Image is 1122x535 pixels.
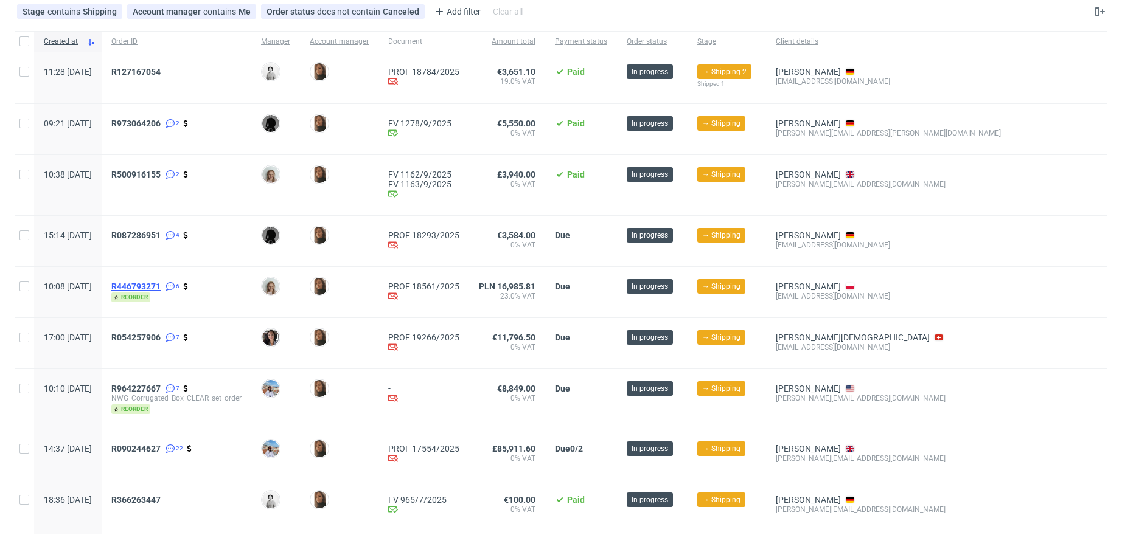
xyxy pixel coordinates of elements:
img: Angelina Marć [311,227,328,244]
span: 0% VAT [479,454,535,463]
span: 10:38 [DATE] [44,170,92,179]
span: reorder [111,292,150,302]
div: [PERSON_NAME][EMAIL_ADDRESS][PERSON_NAME][DOMAIN_NAME] [776,128,1001,138]
img: Angelina Marć [311,115,328,132]
span: Document [388,36,459,47]
span: 18:36 [DATE] [44,495,92,505]
div: Clear all [490,3,525,20]
img: Marta Kozłowska [262,440,279,457]
span: In progress [632,281,668,292]
span: 14:37 [DATE] [44,444,92,454]
span: → Shipping 2 [702,66,747,77]
a: R446793271 [111,281,163,291]
div: Me [239,7,251,16]
span: R090244627 [111,444,161,454]
span: In progress [632,118,668,129]
span: → Shipping [702,383,740,394]
span: R964227667 [111,384,161,393]
span: contains [47,7,83,16]
div: Shipped 1 [697,79,756,89]
span: PLN 16,985.81 [479,281,535,291]
span: In progress [632,494,668,505]
div: [PERSON_NAME][EMAIL_ADDRESS][DOMAIN_NAME] [776,179,1001,189]
span: 23.0% VAT [479,291,535,301]
img: Angelina Marć [311,380,328,397]
div: [EMAIL_ADDRESS][DOMAIN_NAME] [776,240,1001,250]
a: [PERSON_NAME] [776,495,841,505]
img: Moreno Martinez Cristina [262,329,279,346]
img: Marta Kozłowska [262,380,279,397]
a: PROF 18293/2025 [388,230,459,240]
img: Dudek Mariola [262,491,279,508]
span: Due [555,444,570,454]
span: → Shipping [702,332,740,343]
span: 17:00 [DATE] [44,333,92,342]
a: R973064206 [111,119,163,128]
a: R964227667 [111,384,163,393]
div: [PERSON_NAME][EMAIL_ADDRESS][DOMAIN_NAME] [776,393,1001,403]
span: Due [555,333,570,342]
span: Paid [567,170,585,179]
span: £85,911.60 [492,444,535,454]
span: Due [555,230,570,240]
span: Stage [23,7,47,16]
div: [PERSON_NAME][EMAIL_ADDRESS][DOMAIN_NAME] [776,454,1001,463]
div: Canceled [383,7,419,16]
a: FV 965/7/2025 [388,495,459,505]
span: → Shipping [702,494,740,505]
span: 7 [176,384,179,393]
a: R366263447 [111,495,163,505]
span: R127167054 [111,67,161,77]
div: [EMAIL_ADDRESS][DOMAIN_NAME] [776,342,1001,352]
span: → Shipping [702,118,740,129]
span: In progress [632,332,668,343]
span: 0% VAT [479,179,535,189]
span: €11,796.50 [492,333,535,342]
span: 0/2 [570,444,583,454]
span: contains [203,7,239,16]
span: Account manager [310,36,369,47]
a: [PERSON_NAME] [776,170,841,179]
a: FV 1163/9/2025 [388,179,459,189]
span: Payment status [555,36,607,47]
span: 6 [176,281,179,291]
img: Angelina Marć [311,166,328,183]
a: 2 [163,119,179,128]
span: €8,849.00 [497,384,535,393]
span: does not contain [317,7,383,16]
span: 11:28 [DATE] [44,67,92,77]
span: In progress [632,230,668,241]
div: Shipping [83,7,117,16]
span: NWG_Corrugated_Box_CLEAR_set_order [111,393,242,403]
a: [PERSON_NAME] [776,444,841,454]
a: 7 [163,333,179,342]
a: PROF 18561/2025 [388,281,459,291]
span: Due [555,281,570,291]
span: → Shipping [702,230,740,241]
span: 0% VAT [479,128,535,138]
span: Paid [567,495,585,505]
span: €3,584.00 [497,230,535,240]
span: 2 [176,119,179,128]
a: R500916155 [111,170,163,179]
a: [PERSON_NAME] [776,281,841,291]
span: Paid [567,119,585,128]
span: → Shipping [702,443,740,454]
a: R090244627 [111,444,163,454]
span: Order status [627,36,678,47]
div: [PERSON_NAME][EMAIL_ADDRESS][DOMAIN_NAME] [776,505,1001,514]
span: Stage [697,36,756,47]
a: [PERSON_NAME] [776,384,841,393]
a: 4 [163,230,179,240]
a: [PERSON_NAME][DEMOGRAPHIC_DATA] [776,333,930,342]
img: Angelina Marć [311,491,328,508]
span: €3,651.10 [497,67,535,77]
div: [EMAIL_ADDRESS][DOMAIN_NAME] [776,291,1001,301]
a: 7 [163,384,179,393]
img: Monika Poźniak [262,278,279,295]
span: Client details [776,36,1001,47]
span: Due [555,384,570,393]
img: Angelina Marć [311,63,328,80]
span: In progress [632,169,668,180]
img: Dudek Mariola [262,63,279,80]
